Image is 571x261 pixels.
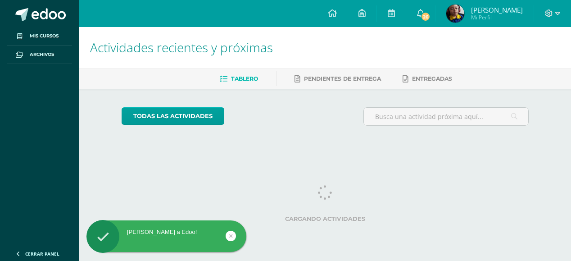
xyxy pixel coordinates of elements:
[421,12,431,22] span: 26
[25,251,59,257] span: Cerrar panel
[7,46,72,64] a: Archivos
[364,108,529,125] input: Busca una actividad próxima aquí...
[304,75,381,82] span: Pendientes de entrega
[7,27,72,46] a: Mis cursos
[403,72,452,86] a: Entregadas
[30,32,59,40] span: Mis cursos
[295,72,381,86] a: Pendientes de entrega
[471,14,523,21] span: Mi Perfil
[471,5,523,14] span: [PERSON_NAME]
[86,228,246,236] div: [PERSON_NAME] a Edoo!
[122,215,529,222] label: Cargando actividades
[220,72,258,86] a: Tablero
[231,75,258,82] span: Tablero
[412,75,452,82] span: Entregadas
[122,107,224,125] a: todas las Actividades
[30,51,54,58] span: Archivos
[446,5,464,23] img: fbd17c323b157722610c78bd6de9ae19.png
[90,39,273,56] span: Actividades recientes y próximas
